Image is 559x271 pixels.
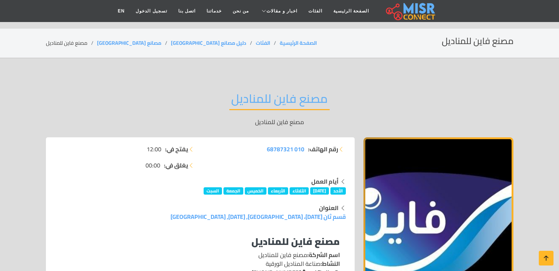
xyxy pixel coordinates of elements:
[266,8,297,14] span: اخبار و مقالات
[46,39,97,47] li: مصنع فاين للمناديل
[171,38,246,48] a: دليل مصانع [GEOGRAPHIC_DATA]
[328,4,375,18] a: الصفحة الرئيسية
[201,4,227,18] a: خدماتنا
[164,161,188,170] strong: يغلق في:
[442,36,513,47] h2: مصنع فاين للمناديل
[112,4,130,18] a: EN
[311,176,338,187] strong: أيام العمل
[280,38,317,48] a: الصفحة الرئيسية
[308,145,338,153] strong: رقم الهاتف:
[173,4,201,18] a: اتصل بنا
[310,187,329,195] span: [DATE]
[229,91,330,110] h2: مصنع فاين للمناديل
[307,249,340,260] strong: اسم الشركة:
[256,38,270,48] a: الفئات
[330,187,346,195] span: الأحد
[268,187,288,195] span: الأربعاء
[319,202,338,213] strong: العنوان
[320,258,340,269] strong: النشاط:
[290,187,309,195] span: الثلاثاء
[267,144,304,155] span: 010 68787321
[227,4,254,18] a: من نحن
[204,187,222,195] span: السبت
[147,145,161,153] span: 12:00
[386,2,435,20] img: main.misr_connect
[245,187,267,195] span: الخميس
[165,145,188,153] strong: يفتح في:
[171,211,346,222] a: قسم ثان [DATE]، [GEOGRAPHIC_DATA], [DATE], [GEOGRAPHIC_DATA]
[223,187,243,195] span: الجمعة
[267,145,304,153] a: 010 68787321
[130,4,172,18] a: تسجيل الدخول
[254,4,303,18] a: اخبار و مقالات
[251,232,340,250] strong: مصنع فاين للمناديل
[46,118,513,126] p: مصنع فاين للمناديل
[97,38,161,48] a: مصانع [GEOGRAPHIC_DATA]
[146,161,160,170] span: 00:00
[303,4,328,18] a: الفئات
